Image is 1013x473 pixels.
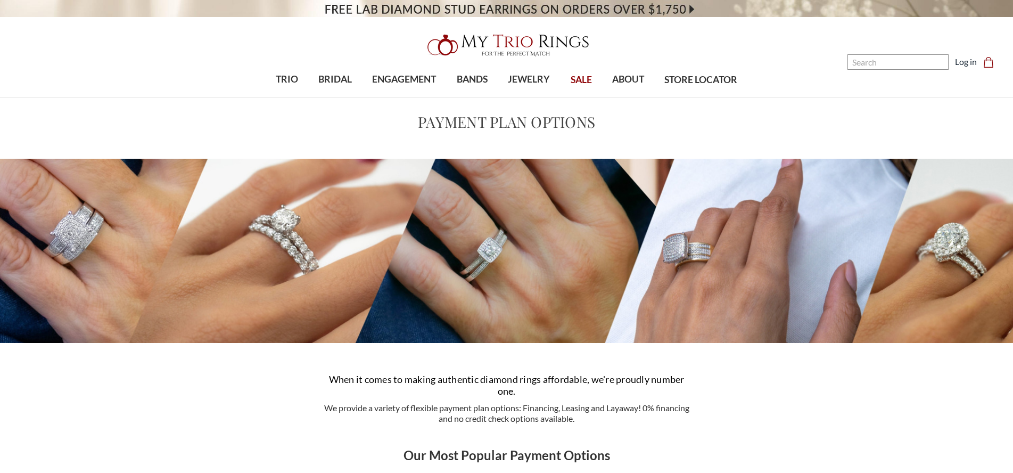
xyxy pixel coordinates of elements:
[329,373,685,397] span: When it comes to making authentic diamond rings affordable, we're proudly number one.
[524,97,534,98] button: submenu toggle
[457,72,488,86] span: BANDS
[467,97,477,98] button: submenu toggle
[664,73,737,87] span: STORE LOCATOR
[508,72,550,86] span: JEWELRY
[447,62,498,97] a: BANDS
[330,97,341,98] button: submenu toggle
[422,28,592,62] img: My Trio Rings
[560,63,602,97] a: SALE
[282,97,292,98] button: submenu toggle
[654,63,747,97] a: STORE LOCATOR
[130,111,884,133] h1: Payment Plan Options
[623,97,633,98] button: submenu toggle
[276,72,298,86] span: TRIO
[308,62,362,97] a: BRIDAL
[847,54,949,70] input: Search
[318,72,352,86] span: BRIDAL
[983,55,1000,68] a: Cart with 0 items
[294,28,719,62] a: My Trio Rings
[612,72,644,86] span: ABOUT
[498,62,560,97] a: JEWELRY
[362,62,446,97] a: ENGAGEMENT
[320,403,693,424] p: We provide a variety of flexible payment plan options: Financing, Leasing and Layaway! 0% financi...
[955,55,977,68] a: Log in
[602,62,654,97] a: ABOUT
[571,73,592,87] span: SALE
[403,447,610,463] b: Our Most Popular Payment Options
[372,72,436,86] span: ENGAGEMENT
[983,57,994,68] svg: cart.cart_preview
[399,97,409,98] button: submenu toggle
[266,62,308,97] a: TRIO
